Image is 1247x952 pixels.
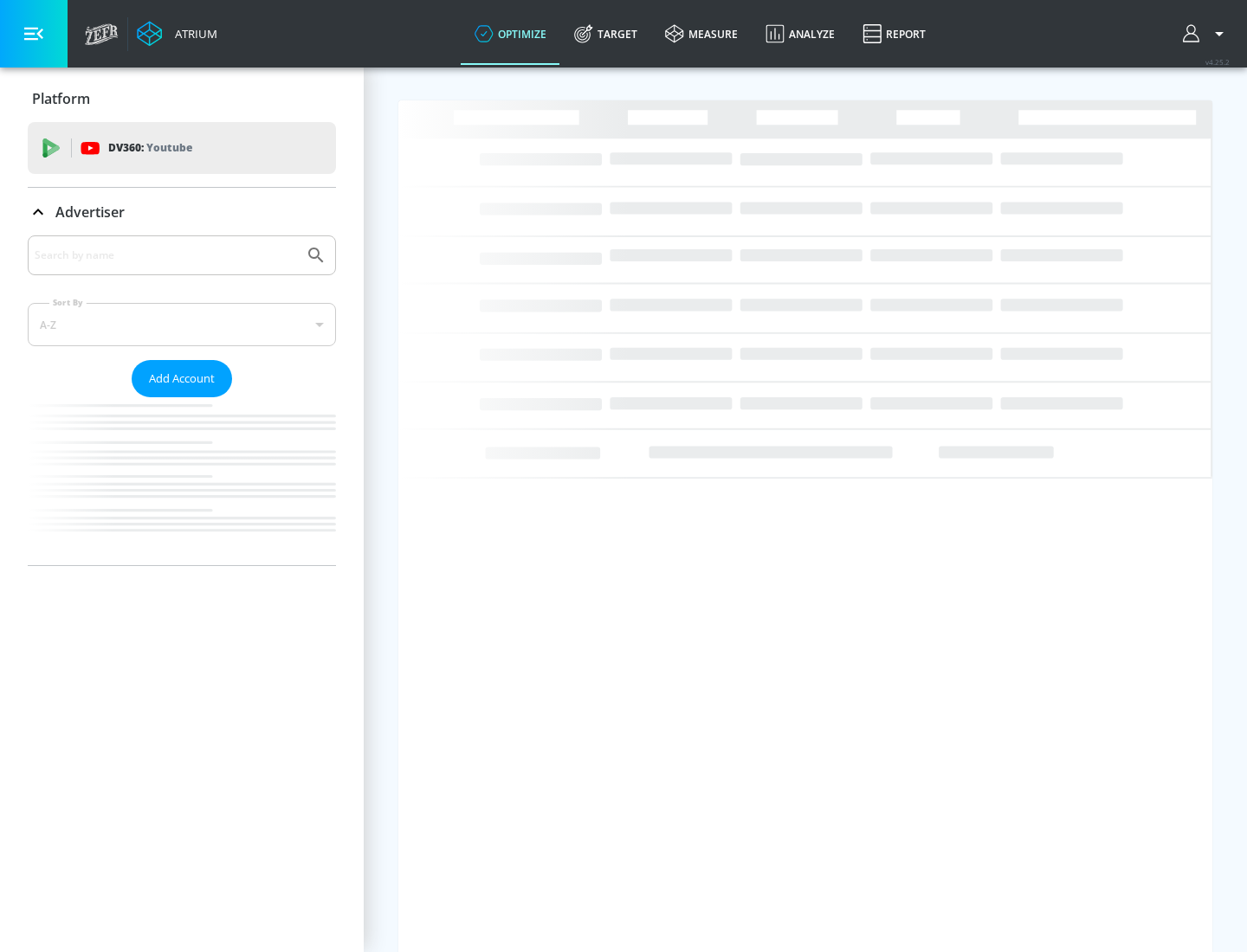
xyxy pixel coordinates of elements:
label: Sort By [49,297,87,308]
p: Platform [32,89,90,108]
p: Youtube [146,138,192,157]
input: Search by name [35,244,297,267]
div: Atrium [168,26,217,42]
p: Advertiser [55,203,125,222]
span: v 4.25.2 [1205,57,1230,67]
button: Add Account [132,360,232,397]
a: Report [849,3,940,65]
div: Advertiser [28,188,336,236]
nav: list of Advertiser [28,397,336,565]
a: Target [560,3,651,65]
a: Analyze [752,3,849,65]
a: Atrium [137,21,217,47]
p: DV360: [108,138,192,158]
div: DV360: Youtube [28,122,336,174]
a: measure [651,3,752,65]
div: A-Z [28,303,336,346]
span: Add Account [149,369,215,389]
div: Platform [28,74,336,123]
a: optimize [461,3,560,65]
div: Advertiser [28,235,336,565]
